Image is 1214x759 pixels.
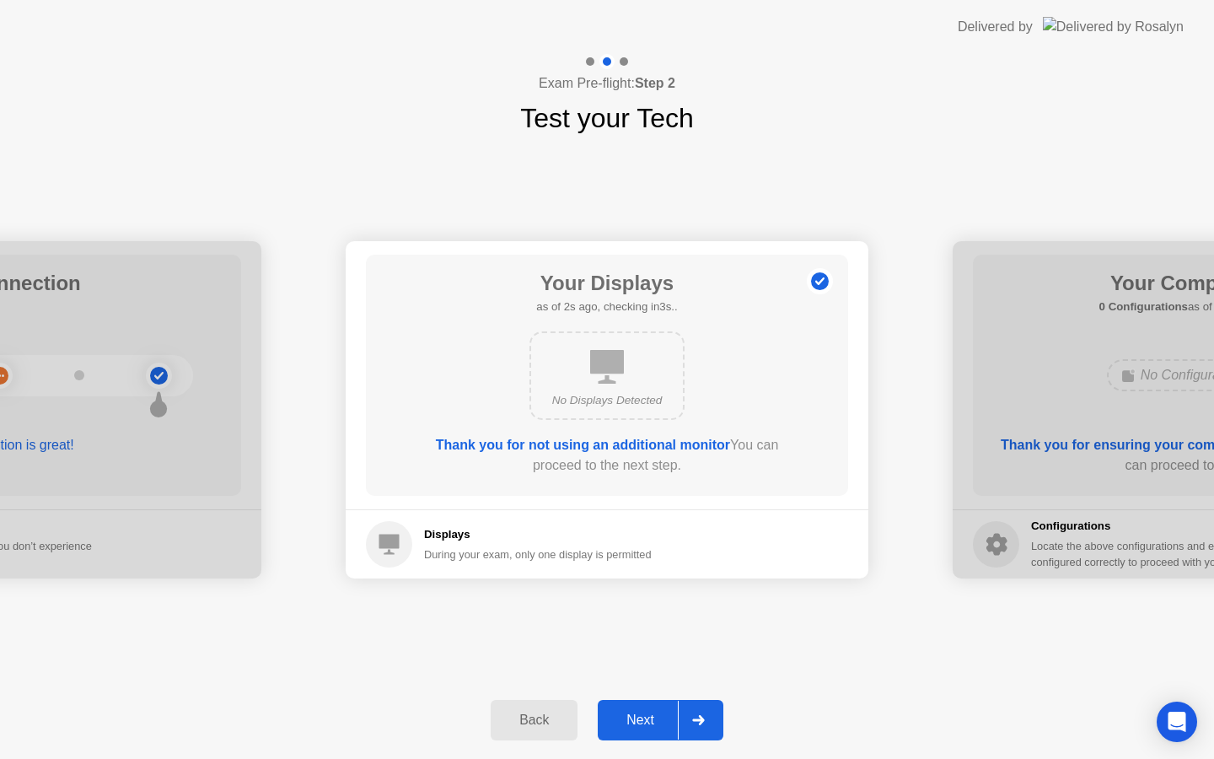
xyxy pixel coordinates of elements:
[545,392,669,409] div: No Displays Detected
[598,700,723,740] button: Next
[635,76,675,90] b: Step 2
[539,73,675,94] h4: Exam Pre-flight:
[603,713,678,728] div: Next
[1043,17,1184,36] img: Delivered by Rosalyn
[436,438,730,452] b: Thank you for not using an additional monitor
[1157,702,1197,742] div: Open Intercom Messenger
[496,713,572,728] div: Back
[958,17,1033,37] div: Delivered by
[424,546,652,563] div: During your exam, only one display is permitted
[536,268,677,299] h1: Your Displays
[424,526,652,543] h5: Displays
[491,700,577,740] button: Back
[520,98,694,138] h1: Test your Tech
[536,299,677,315] h5: as of 2s ago, checking in3s..
[414,435,800,476] div: You can proceed to the next step.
